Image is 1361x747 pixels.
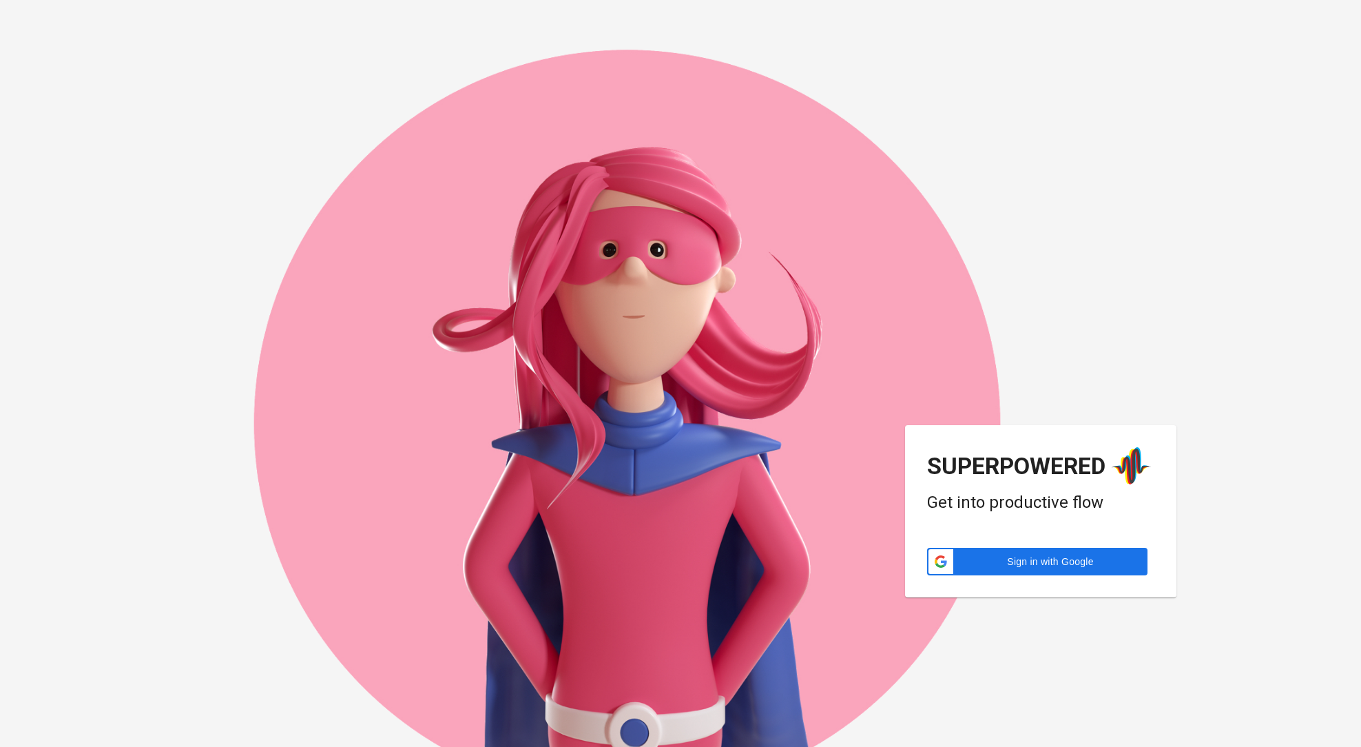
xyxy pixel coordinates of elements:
span: Sign in with Google [962,555,1139,569]
div: Sign in with Google. Opens in new tab [927,574,1147,604]
iframe: Sign in with Google Button [920,574,1154,604]
div: Sign in with Google [927,548,1147,575]
img: app logo [1108,447,1154,484]
div: Get into productive flow [927,490,1154,515]
div: Superpowered [927,449,1105,483]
